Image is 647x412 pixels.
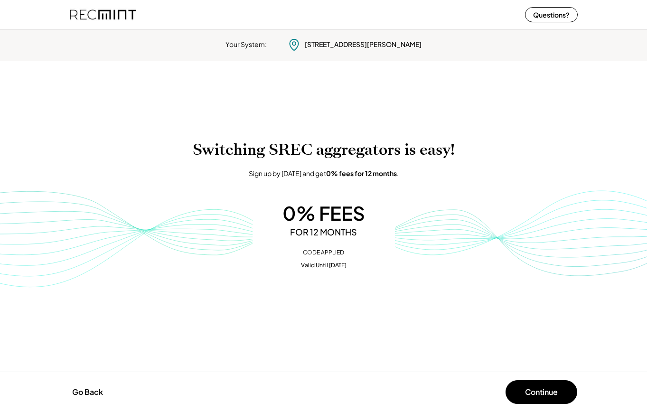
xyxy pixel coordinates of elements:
[262,227,385,237] div: FOR 12 MONTHS
[69,382,106,403] button: Go Back
[262,262,385,269] div: Valid Until [DATE]
[225,40,267,49] div: Your System:
[249,169,399,178] div: Sign up by [DATE] and get .
[9,140,638,159] h1: Switching SREC aggregators is easy!
[70,2,136,27] img: recmint-logotype%403x%20%281%29.jpeg
[506,380,577,404] button: Continue
[305,40,422,49] div: [STREET_ADDRESS][PERSON_NAME]
[262,202,385,225] div: 0% FEES
[262,249,385,256] div: CODE APPLIED
[525,7,578,22] button: Questions?
[326,169,397,178] strong: 0% fees for 12 months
